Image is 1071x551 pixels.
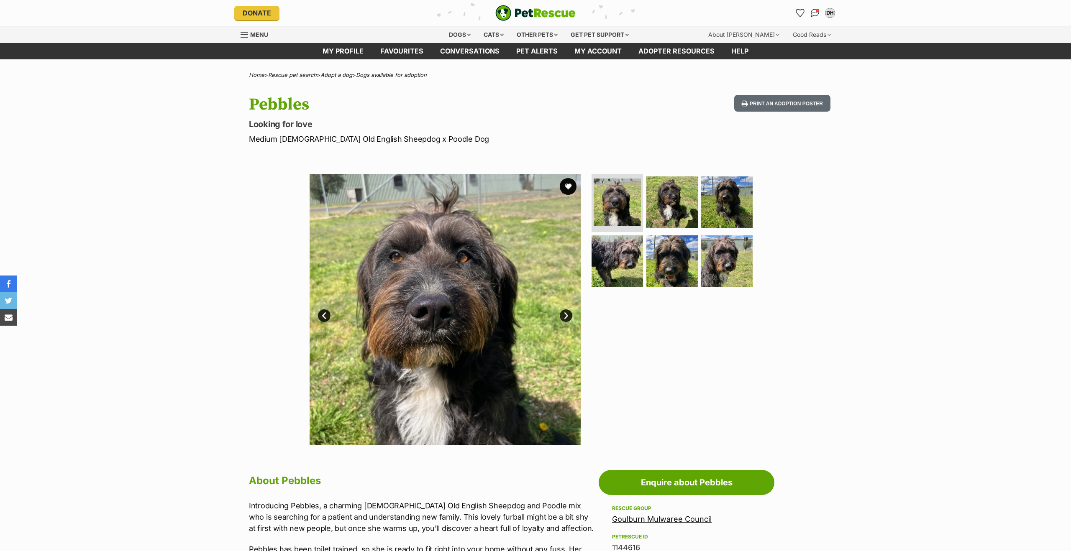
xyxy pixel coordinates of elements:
a: Donate [234,6,279,20]
img: logo-e224e6f780fb5917bec1dbf3a21bbac754714ae5b6737aabdf751b685950b380.svg [495,5,576,21]
ul: Account quick links [793,6,837,20]
div: Other pets [511,26,564,43]
button: Print an adoption poster [734,95,830,112]
a: Menu [241,26,274,41]
img: Photo of Pebbles [592,235,643,287]
a: Adopter resources [630,43,723,59]
a: Conversations [808,6,822,20]
a: Dogs available for adoption [356,71,427,78]
a: Next [560,309,572,322]
span: Menu [250,31,268,38]
img: Photo of Pebbles [646,176,698,228]
a: Favourites [372,43,432,59]
h1: Pebbles [249,95,603,114]
div: > > > [228,72,843,78]
div: Good Reads [787,26,837,43]
a: Home [249,71,264,78]
a: Favourites [793,6,807,20]
a: Goulburn Mulwaree Council [612,515,712,523]
a: Enquire about Pebbles [599,470,774,495]
a: Adopt a dog [320,71,352,78]
div: Dogs [443,26,477,43]
a: Help [723,43,757,59]
div: DH [826,9,834,17]
a: Prev [318,309,331,322]
a: conversations [432,43,508,59]
button: favourite [560,178,576,195]
img: Photo of Pebbles [646,235,698,287]
a: PetRescue [495,5,576,21]
a: My account [566,43,630,59]
img: Photo of Pebbles [310,174,581,445]
p: Introducing Pebbles, a charming [DEMOGRAPHIC_DATA] Old English Sheepdog and Poodle mix who is sea... [249,500,594,534]
img: Photo of Pebbles [594,179,641,226]
p: Medium [DEMOGRAPHIC_DATA] Old English Sheepdog x Poodle Dog [249,133,603,145]
img: chat-41dd97257d64d25036548639549fe6c8038ab92f7586957e7f3b1b290dea8141.svg [811,9,820,17]
img: Photo of Pebbles [701,176,753,228]
p: Looking for love [249,118,603,130]
div: About [PERSON_NAME] [702,26,785,43]
div: Rescue group [612,505,761,512]
img: Photo of Pebbles [701,235,753,287]
a: My profile [314,43,372,59]
div: PetRescue ID [612,533,761,540]
div: Cats [478,26,510,43]
h2: About Pebbles [249,472,594,490]
button: My account [823,6,837,20]
a: Rescue pet search [268,71,317,78]
a: Pet alerts [508,43,566,59]
div: Get pet support [565,26,635,43]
